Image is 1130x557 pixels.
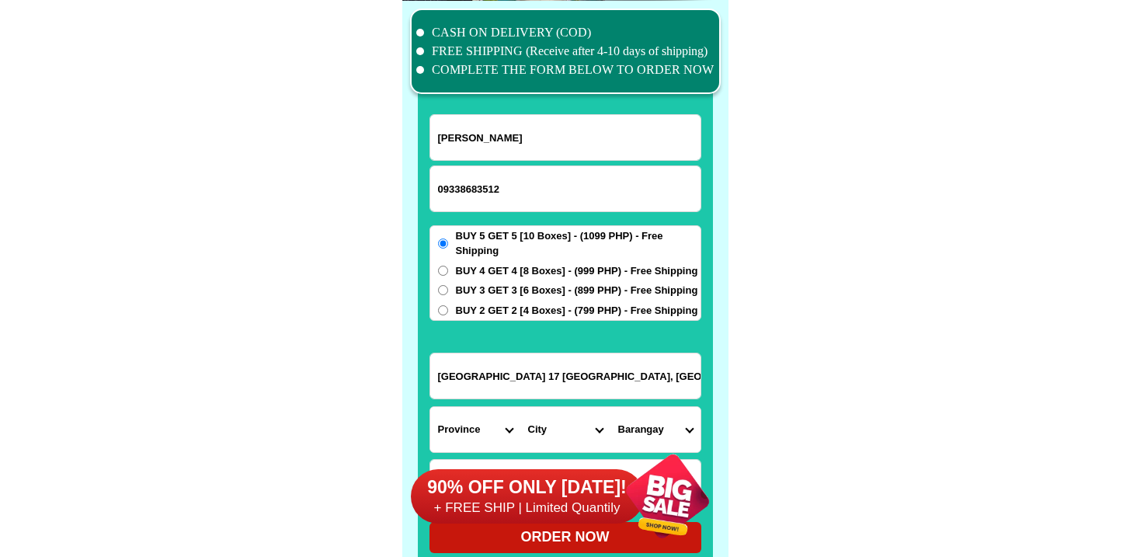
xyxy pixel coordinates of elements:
[438,305,448,315] input: BUY 2 GET 2 [4 Boxes] - (799 PHP) - Free Shipping
[456,263,698,279] span: BUY 4 GET 4 [8 Boxes] - (999 PHP) - Free Shipping
[430,166,701,211] input: Input phone_number
[438,266,448,276] input: BUY 4 GET 4 [8 Boxes] - (999 PHP) - Free Shipping
[610,407,701,452] select: Select commune
[456,228,701,259] span: BUY 5 GET 5 [10 Boxes] - (1099 PHP) - Free Shipping
[411,500,644,517] h6: + FREE SHIP | Limited Quantily
[520,407,610,452] select: Select district
[456,283,698,298] span: BUY 3 GET 3 [6 Boxes] - (899 PHP) - Free Shipping
[438,285,448,295] input: BUY 3 GET 3 [6 Boxes] - (899 PHP) - Free Shipping
[430,407,520,452] select: Select province
[438,238,448,249] input: BUY 5 GET 5 [10 Boxes] - (1099 PHP) - Free Shipping
[416,23,715,42] li: CASH ON DELIVERY (COD)
[411,476,644,500] h6: 90% OFF ONLY [DATE]!
[456,303,698,319] span: BUY 2 GET 2 [4 Boxes] - (799 PHP) - Free Shipping
[416,61,715,79] li: COMPLETE THE FORM BELOW TO ORDER NOW
[430,353,701,399] input: Input address
[430,115,701,160] input: Input full_name
[416,42,715,61] li: FREE SHIPPING (Receive after 4-10 days of shipping)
